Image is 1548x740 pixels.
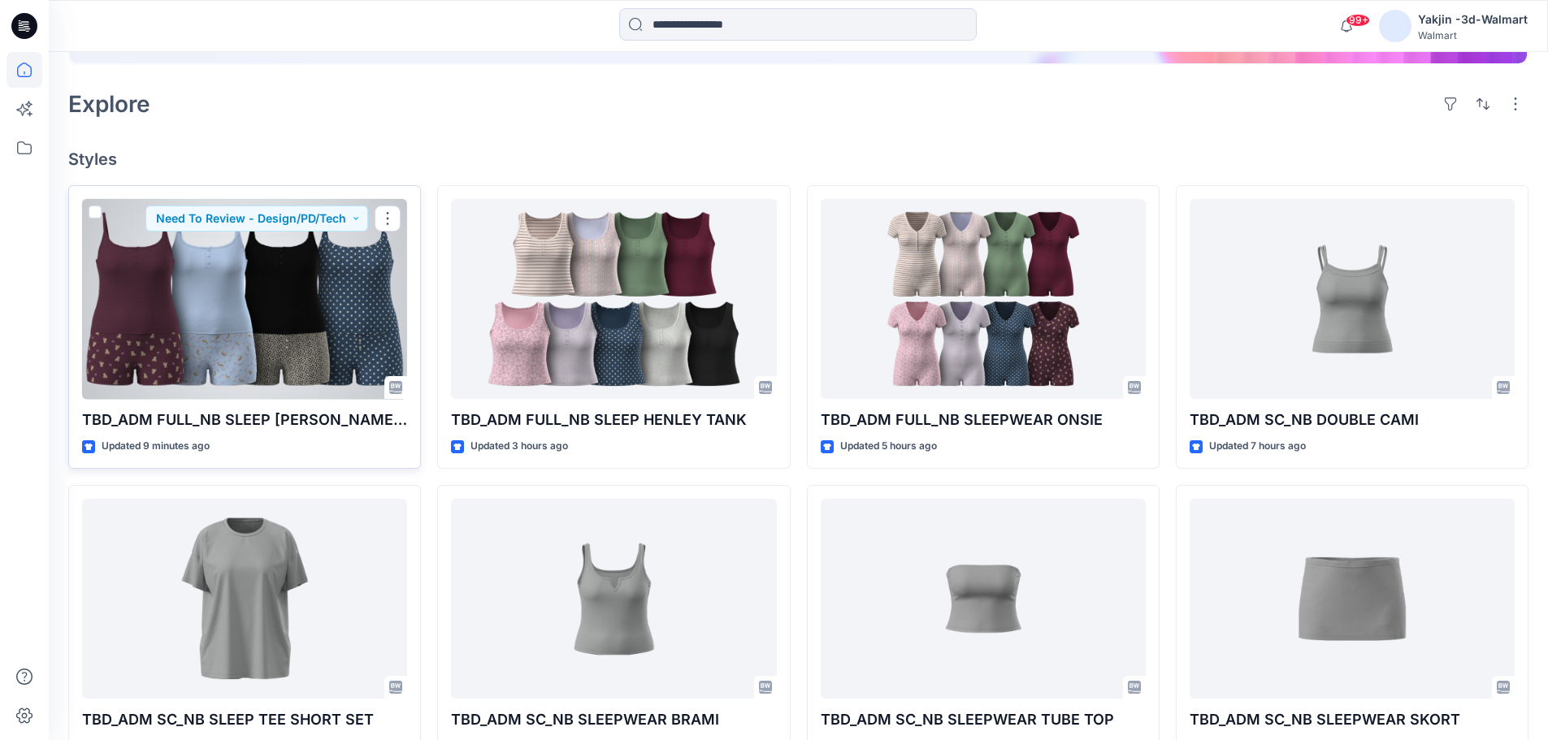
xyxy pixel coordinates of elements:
span: 99+ [1346,14,1370,27]
h2: Explore [68,91,150,117]
a: TBD_ADM SC_NB SLEEP TEE SHORT SET [82,499,407,699]
p: Updated 3 hours ago [470,438,568,455]
p: TBD_ADM SC_NB SLEEPWEAR SKORT [1190,708,1515,731]
a: TBD_ADM SC_NB SLEEPWEAR TUBE TOP [821,499,1146,699]
p: TBD_ADM FULL_NB SLEEP HENLEY TANK [451,409,776,431]
p: TBD_ADM FULL_NB SLEEP [PERSON_NAME] SET [82,409,407,431]
img: avatar [1379,10,1411,42]
p: Updated 7 hours ago [1209,438,1306,455]
p: TBD_ADM SC_NB SLEEPWEAR TUBE TOP [821,708,1146,731]
a: TBD_ADM SC_NB DOUBLE CAMI [1190,199,1515,400]
a: TBD_ADM FULL_NB SLEEPWEAR ONSIE [821,199,1146,400]
a: TBD_ADM SC_NB SLEEPWEAR BRAMI [451,499,776,699]
div: Walmart [1418,29,1528,41]
a: TBD_ADM FULL_NB SLEEP CAMI BOXER SET [82,199,407,400]
a: TBD_ADM SC_NB SLEEPWEAR SKORT [1190,499,1515,699]
p: TBD_ADM FULL_NB SLEEPWEAR ONSIE [821,409,1146,431]
p: TBD_ADM SC_NB DOUBLE CAMI [1190,409,1515,431]
div: Yakjin -3d-Walmart [1418,10,1528,29]
p: Updated 9 minutes ago [102,438,210,455]
p: TBD_ADM SC_NB SLEEP TEE SHORT SET [82,708,407,731]
p: TBD_ADM SC_NB SLEEPWEAR BRAMI [451,708,776,731]
a: TBD_ADM FULL_NB SLEEP HENLEY TANK [451,199,776,400]
p: Updated 5 hours ago [840,438,937,455]
h4: Styles [68,149,1528,169]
